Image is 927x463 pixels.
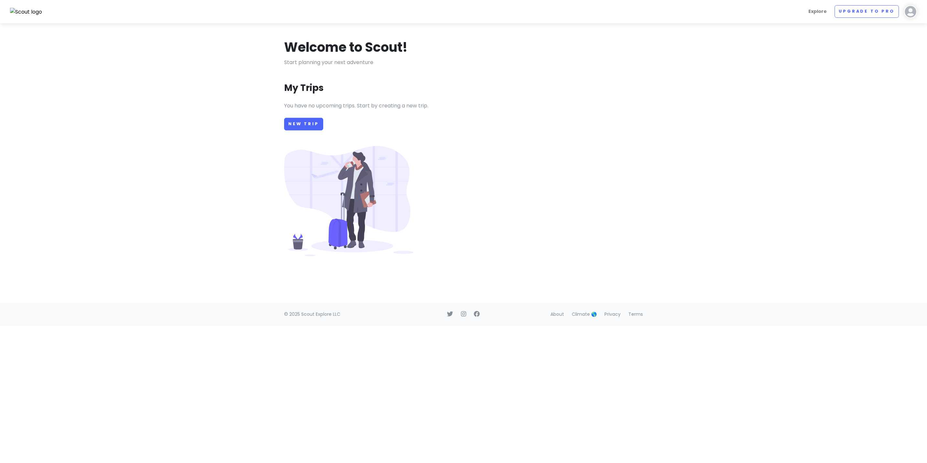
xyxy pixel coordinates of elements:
h1: Welcome to Scout! [284,39,408,56]
a: About [550,311,564,317]
a: Climate 🌎 [572,311,597,317]
h3: My Trips [284,82,324,94]
a: Privacy [604,311,621,317]
img: User profile [904,5,917,18]
a: New Trip [284,118,323,130]
span: © 2025 Scout Explore LLC [284,311,340,317]
p: You have no upcoming trips. Start by creating a new trip. [284,102,643,110]
a: Terms [628,311,643,317]
img: Person with luggage at airport [284,146,413,256]
a: Explore [806,5,829,18]
p: Start planning your next adventure [284,58,643,67]
img: Scout logo [10,8,42,16]
a: Upgrade to Pro [835,5,899,18]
